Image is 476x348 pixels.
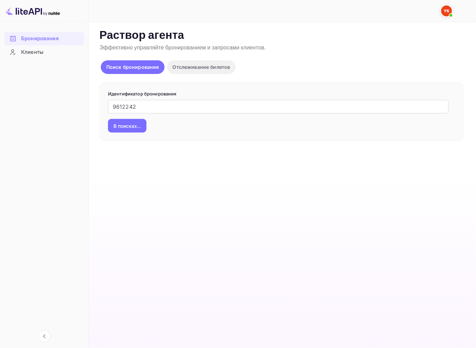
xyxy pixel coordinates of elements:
input: Введите идентификатор бронирования (например, 63782194) [108,100,449,114]
a: Бронирования [4,32,84,45]
button: Свернуть навигацию [38,330,50,343]
img: Служба Поддержки Яндекса [441,5,452,16]
ya-tr-span: В поисках... [113,122,141,130]
ya-tr-span: Эффективно управляйте бронированием и запросами клиентов. [99,44,266,51]
button: В поисках... [108,119,147,133]
div: Клиенты [4,46,84,59]
ya-tr-span: Раствор агента [99,28,184,43]
ya-tr-span: Идентификатор бронирования [108,91,176,96]
a: Клиенты [4,46,84,58]
ya-tr-span: Бронирования [21,35,59,43]
img: Логотип LiteAPI [5,5,60,16]
ya-tr-span: Клиенты [21,48,43,56]
ya-tr-span: Поиск бронирования [106,64,159,70]
ya-tr-span: Отслеживание билетов [173,64,230,70]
